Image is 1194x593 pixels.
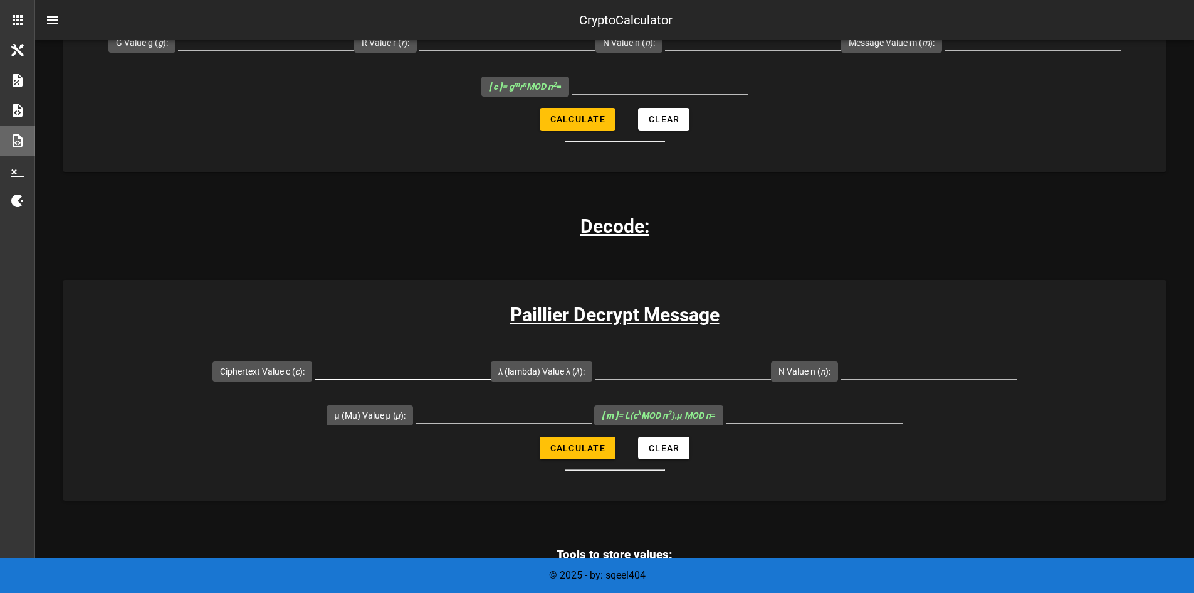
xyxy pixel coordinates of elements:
h3: Decode: [580,212,649,240]
sup: m [514,80,520,88]
i: n [645,38,650,48]
label: N Value n ( ): [603,36,655,49]
sup: n [523,80,526,88]
span: = [602,410,715,420]
i: g [158,38,163,48]
i: μ [396,410,401,420]
i: r [401,38,404,48]
span: = [489,82,562,92]
button: Calculate [540,437,615,459]
h3: Tools to store values: [395,546,835,564]
label: μ (Mu) Value μ ( ): [334,409,406,422]
label: Message Value m ( ): [849,36,935,49]
i: = g r MOD n [489,82,557,92]
span: Clear [648,443,679,453]
i: = L(c MOD n ).μ MOD n [602,410,710,420]
label: Ciphertext Value c ( ): [220,365,305,378]
span: Clear [648,114,679,124]
i: c [295,366,300,377]
sup: 2 [668,409,671,417]
i: m [922,38,930,48]
label: N Value n ( ): [778,365,830,378]
label: λ (lambda) Value λ ( ): [498,365,585,378]
i: n [820,366,825,377]
label: R Value r ( ): [362,36,409,49]
b: [ c ] [489,82,502,92]
sup: 2 [553,80,557,88]
h3: Paillier Decrypt Message [63,301,1166,329]
i: λ [575,366,580,377]
span: © 2025 - by: sqeel404 [549,569,646,581]
button: Clear [638,108,689,131]
sup: λ [637,409,641,417]
span: Calculate [550,443,605,453]
button: nav-menu-toggle [38,5,68,35]
span: Calculate [550,114,605,124]
label: G Value g ( ): [116,36,168,49]
b: [ m ] [602,410,618,420]
button: Calculate [540,108,615,131]
button: Clear [638,437,689,459]
div: CryptoCalculator [579,11,673,29]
